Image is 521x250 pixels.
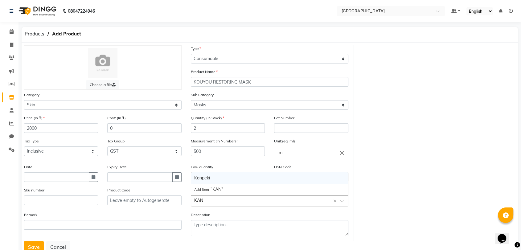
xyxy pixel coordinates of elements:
label: Measurement:(In Numbers ) [191,138,239,144]
label: HSN Code [274,164,292,170]
label: Product Name [191,69,218,75]
label: Sub Category [191,92,214,98]
span: Add Product [49,28,84,39]
label: Date [24,164,32,170]
img: Cinque Terre [88,48,117,78]
label: Price:(In ₹) [24,115,45,121]
label: Type [191,46,201,51]
label: Expiry Date [107,164,127,170]
label: Lot Number [274,115,294,121]
span: Clear all [333,198,338,204]
label: Category [24,92,39,98]
iframe: chat widget [495,225,515,244]
ng-dropdown-panel: Options list [191,172,348,195]
label: Low quantity [191,164,213,170]
label: Quantity (In Stock) [191,115,224,121]
span: "KAN" [194,186,223,192]
label: Unit:(eg: ml) [274,138,295,144]
label: Cost: (In ₹) [107,115,126,121]
label: Description [191,212,210,218]
input: Leave empty to Autogenerate [107,195,181,205]
label: Sku number [24,187,44,193]
img: logo [16,2,58,20]
span: Products [22,28,47,39]
b: 08047224946 [68,2,95,20]
div: Kanpeki [191,172,348,184]
i: Close [338,150,345,156]
label: Tax Group [107,138,125,144]
label: Tax Type [24,138,39,144]
span: Add item [194,187,211,192]
label: Choose a file [86,80,119,89]
label: Product Code [107,187,130,193]
label: Remark [24,212,37,218]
